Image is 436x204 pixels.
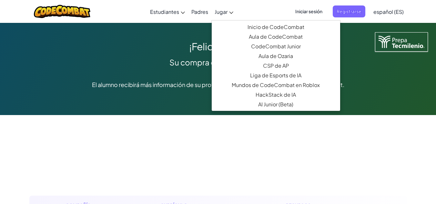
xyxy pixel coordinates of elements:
[251,43,301,50] font: CodeCombat Junior
[212,100,340,109] a: AI Junior (Beta)
[249,33,303,40] font: Aula de CodeCombat
[259,53,293,59] font: Aula de Ozaria
[248,24,304,30] font: Inicio de CodeCombat
[212,90,340,100] a: HackStack de IA
[92,81,344,88] font: El alumno recibirá más información de su profesor para acceder a la licencia de CodeCombat.
[291,5,326,17] button: Iniciar sesión
[375,32,428,52] img: Logotipo de Tecmilenio
[337,8,361,14] font: Registrarse
[147,3,188,20] a: Estudiantes
[370,3,407,20] a: español (ES)
[295,8,322,14] font: Iniciar sesión
[258,101,293,108] font: AI Junior (Beta)
[212,61,340,71] a: CSP de AP
[333,5,365,17] button: Registrarse
[189,40,247,53] font: ¡Felicidades!
[212,51,340,61] a: Aula de Ozaria
[232,82,320,88] font: Mundos de CodeCombat en Roblox
[169,57,267,67] font: Su compra está completa.
[250,72,301,79] font: Liga de Esports de IA
[256,91,296,98] font: HackStack de IA
[188,3,211,20] a: Padres
[212,71,340,80] a: Liga de Esports de IA
[211,3,237,20] a: Jugar
[373,8,404,15] font: español (ES)
[212,42,340,51] a: CodeCombat Junior
[212,80,340,90] a: Mundos de CodeCombat en Roblox
[215,8,228,15] font: Jugar
[150,8,179,15] font: Estudiantes
[212,22,340,32] a: Inicio de CodeCombat
[34,5,90,18] img: Logotipo de CodeCombat
[263,62,289,69] font: CSP de AP
[191,8,208,15] font: Padres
